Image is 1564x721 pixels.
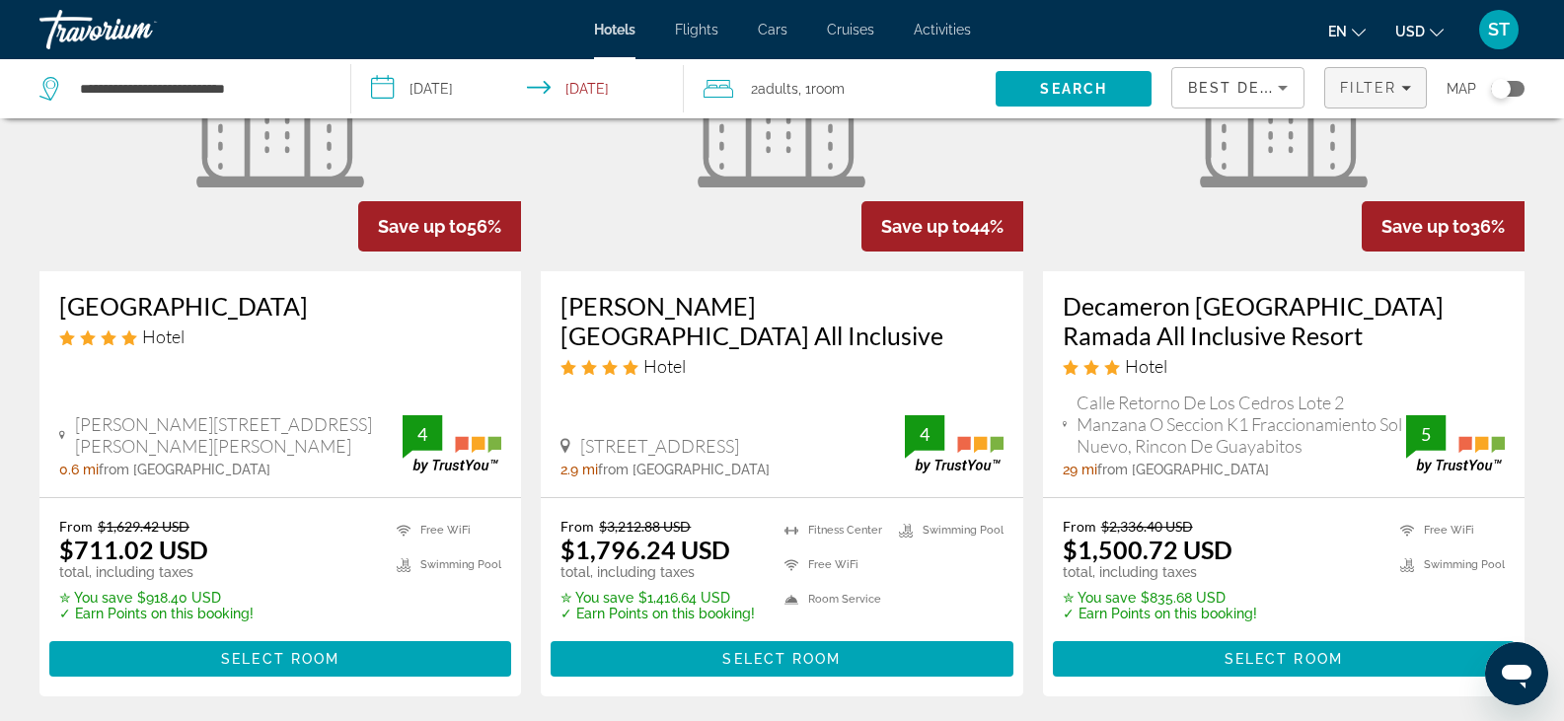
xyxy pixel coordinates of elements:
del: $2,336.40 USD [1101,518,1193,535]
li: Free WiFi [775,552,889,577]
span: Select Room [722,651,841,667]
ins: $1,500.72 USD [1063,535,1232,564]
span: Save up to [881,216,970,237]
span: [STREET_ADDRESS] [580,435,739,457]
span: From [59,518,93,535]
button: Select Room [49,641,511,677]
mat-select: Sort by [1188,76,1288,100]
a: Decameron [GEOGRAPHIC_DATA] Ramada All Inclusive Resort [1063,291,1505,350]
button: Filters [1324,67,1427,108]
span: Adults [758,81,798,97]
li: Free WiFi [387,518,501,542]
p: ✓ Earn Points on this booking! [560,606,755,621]
iframe: Button to launch messaging window [1485,642,1548,705]
span: Search [1040,81,1107,97]
div: 4 [403,422,442,446]
a: Select Room [49,645,511,667]
a: Travorium [39,4,237,55]
p: $1,416.64 USD [560,590,755,606]
a: Flights [675,22,718,37]
div: 4 [905,422,944,446]
a: [PERSON_NAME] [GEOGRAPHIC_DATA] All Inclusive [560,291,1003,350]
div: 4 star Hotel [59,325,501,347]
li: Swimming Pool [889,518,1004,542]
span: USD [1395,24,1425,39]
button: Toggle map [1476,80,1525,98]
a: Select Room [1053,645,1515,667]
p: $835.68 USD [1063,590,1257,606]
span: en [1328,24,1347,39]
button: Select Room [551,641,1012,677]
span: Save up to [1381,216,1470,237]
div: 36% [1362,201,1525,252]
span: 29 mi [1063,462,1097,477]
li: Fitness Center [775,518,889,542]
span: ✮ You save [1063,590,1136,606]
span: Room [811,81,845,97]
span: Map [1447,75,1476,103]
button: Search [996,71,1152,107]
span: From [560,518,594,535]
a: Activities [914,22,971,37]
span: from [GEOGRAPHIC_DATA] [99,462,270,477]
ins: $711.02 USD [59,535,208,564]
span: Filter [1340,80,1396,96]
span: 0.6 mi [59,462,99,477]
p: total, including taxes [59,564,254,580]
a: Select Room [551,645,1012,667]
p: $918.40 USD [59,590,254,606]
p: ✓ Earn Points on this booking! [59,606,254,621]
a: Cars [758,22,787,37]
li: Free WiFi [1390,518,1505,542]
button: User Menu [1473,9,1525,50]
span: from [GEOGRAPHIC_DATA] [1097,462,1269,477]
p: total, including taxes [1063,564,1257,580]
span: Save up to [378,216,467,237]
a: [GEOGRAPHIC_DATA] [59,291,501,321]
span: ✮ You save [560,590,633,606]
button: Select check in and out date [351,59,683,118]
span: ST [1488,20,1510,39]
span: from [GEOGRAPHIC_DATA] [598,462,770,477]
div: 5 [1406,422,1446,446]
ins: $1,796.24 USD [560,535,730,564]
span: Select Room [1225,651,1343,667]
li: Swimming Pool [387,552,501,577]
button: Travelers: 2 adults, 0 children [684,59,996,118]
del: $3,212.88 USD [599,518,691,535]
img: TrustYou guest rating badge [403,415,501,473]
a: Cruises [827,22,874,37]
span: Hotel [643,355,686,377]
span: ✮ You save [59,590,132,606]
img: TrustYou guest rating badge [905,415,1004,473]
a: Hotels [594,22,635,37]
span: [PERSON_NAME][STREET_ADDRESS][PERSON_NAME][PERSON_NAME] [75,413,404,457]
div: 4 star Hotel [560,355,1003,377]
img: TrustYou guest rating badge [1406,415,1505,473]
div: 44% [861,201,1023,252]
span: 2 [751,75,798,103]
button: Select Room [1053,641,1515,677]
button: Change language [1328,17,1366,45]
span: From [1063,518,1096,535]
span: 2.9 mi [560,462,598,477]
li: Swimming Pool [1390,552,1505,577]
span: , 1 [798,75,845,103]
div: 3 star Hotel [1063,355,1505,377]
p: ✓ Earn Points on this booking! [1063,606,1257,621]
p: total, including taxes [560,564,755,580]
span: Select Room [221,651,339,667]
div: 56% [358,201,521,252]
button: Change currency [1395,17,1444,45]
span: Hotel [1125,355,1167,377]
span: Calle Retorno De Los Cedros Lote 2 Manzana O Seccion K1 Fraccionamiento Sol Nuevo, Rincon De Guay... [1077,392,1406,457]
input: Search hotel destination [78,74,321,104]
span: Hotel [142,325,185,347]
